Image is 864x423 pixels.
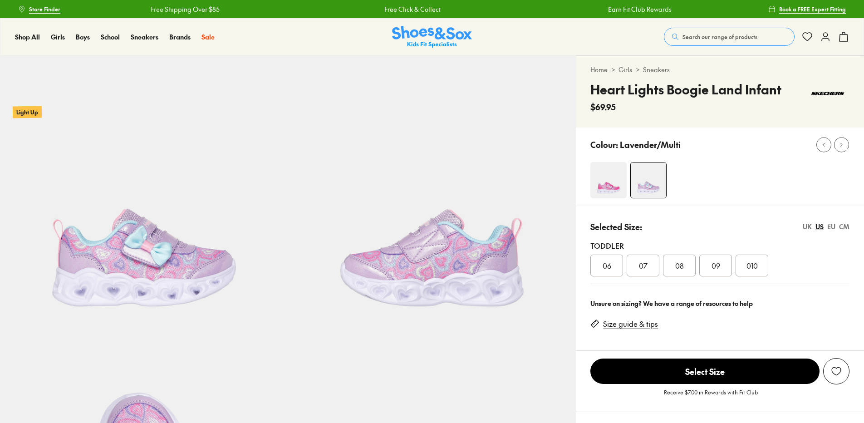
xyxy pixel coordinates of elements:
[768,1,846,17] a: Book a FREE Expert Fitting
[169,32,191,41] span: Brands
[803,222,812,231] div: UK
[76,32,90,41] span: Boys
[806,80,849,107] img: Vendor logo
[590,299,849,308] div: Unsure on sizing? We have a range of resources to help
[384,5,440,14] a: Free Click & Collect
[150,5,219,14] a: Free Shipping Over $85
[603,260,611,271] span: 06
[590,221,642,233] p: Selected Size:
[590,65,849,74] div: > >
[29,5,60,13] span: Store Finder
[643,65,670,74] a: Sneakers
[639,260,648,271] span: 07
[839,222,849,231] div: CM
[590,80,781,99] h4: Heart Lights Boogie Land Infant
[131,32,158,41] span: Sneakers
[18,1,60,17] a: Store Finder
[675,260,684,271] span: 08
[779,5,846,13] span: Book a FREE Expert Fitting
[603,319,658,329] a: Size guide & tips
[664,388,758,404] p: Receive $7.00 in Rewards with Fit Club
[823,358,849,384] button: Add to Wishlist
[746,260,758,271] span: 010
[169,32,191,42] a: Brands
[288,55,576,344] img: 5-551124_1
[51,32,65,42] a: Girls
[101,32,120,42] a: School
[590,101,616,113] span: $69.95
[608,5,671,14] a: Earn Fit Club Rewards
[392,26,472,48] img: SNS_Logo_Responsive.svg
[13,106,42,118] p: Light Up
[15,32,40,41] span: Shop All
[15,32,40,42] a: Shop All
[101,32,120,41] span: School
[590,240,849,251] div: Toddler
[590,138,618,151] p: Colour:
[827,222,835,231] div: EU
[682,33,757,41] span: Search our range of products
[201,32,215,42] a: Sale
[51,32,65,41] span: Girls
[392,26,472,48] a: Shoes & Sox
[631,162,666,198] img: 4-551123_1
[76,32,90,42] a: Boys
[664,28,795,46] button: Search our range of products
[815,222,824,231] div: US
[590,358,820,384] button: Select Size
[712,260,720,271] span: 09
[590,65,608,74] a: Home
[201,32,215,41] span: Sale
[131,32,158,42] a: Sneakers
[590,162,627,198] img: 4-537598_1
[619,65,632,74] a: Girls
[590,359,820,384] span: Select Size
[620,138,681,151] p: Lavender/Multi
